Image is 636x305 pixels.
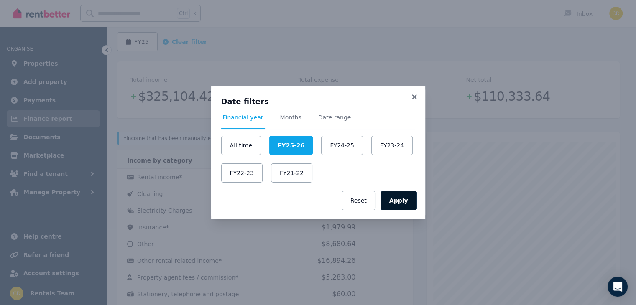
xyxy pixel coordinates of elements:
button: Reset [342,191,375,210]
div: Open Intercom Messenger [608,277,628,297]
button: FY24-25 [321,136,363,155]
button: FY25-26 [269,136,313,155]
span: Financial year [223,113,263,122]
button: Apply [381,191,417,210]
button: FY22-23 [221,163,263,183]
button: FY21-22 [271,163,312,183]
button: FY23-24 [371,136,413,155]
nav: Tabs [221,113,415,129]
span: Months [280,113,301,122]
h3: Date filters [221,97,415,107]
span: Date range [318,113,351,122]
button: All time [221,136,261,155]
